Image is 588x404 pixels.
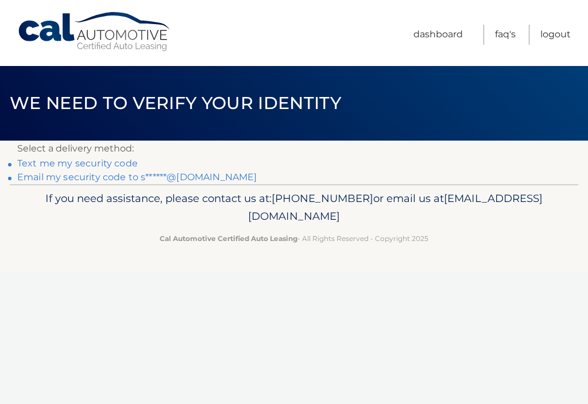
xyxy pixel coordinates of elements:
p: If you need assistance, please contact us at: or email us at [27,189,561,226]
strong: Cal Automotive Certified Auto Leasing [160,234,297,243]
a: Email my security code to s******@[DOMAIN_NAME] [17,172,257,182]
p: - All Rights Reserved - Copyright 2025 [27,232,561,244]
span: [PHONE_NUMBER] [272,192,373,205]
a: Text me my security code [17,158,138,169]
a: FAQ's [495,25,516,45]
a: Logout [540,25,571,45]
a: Dashboard [413,25,463,45]
a: Cal Automotive [17,11,172,52]
p: Select a delivery method: [17,141,571,157]
span: We need to verify your identity [10,92,341,114]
